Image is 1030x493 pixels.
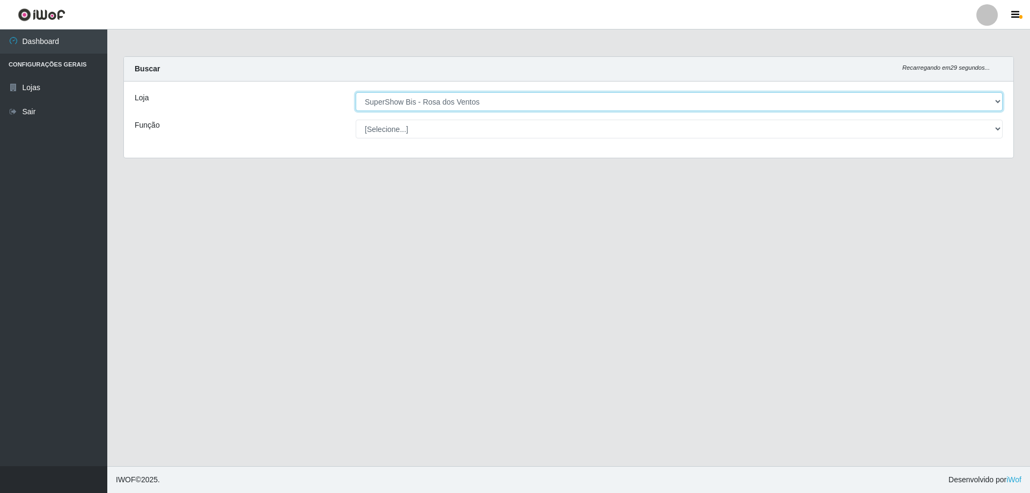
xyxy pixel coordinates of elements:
[902,64,990,71] i: Recarregando em 29 segundos...
[116,475,136,484] span: IWOF
[116,474,160,485] span: © 2025 .
[948,474,1021,485] span: Desenvolvido por
[135,64,160,73] strong: Buscar
[135,120,160,131] label: Função
[18,8,65,21] img: CoreUI Logo
[135,92,149,104] label: Loja
[1006,475,1021,484] a: iWof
